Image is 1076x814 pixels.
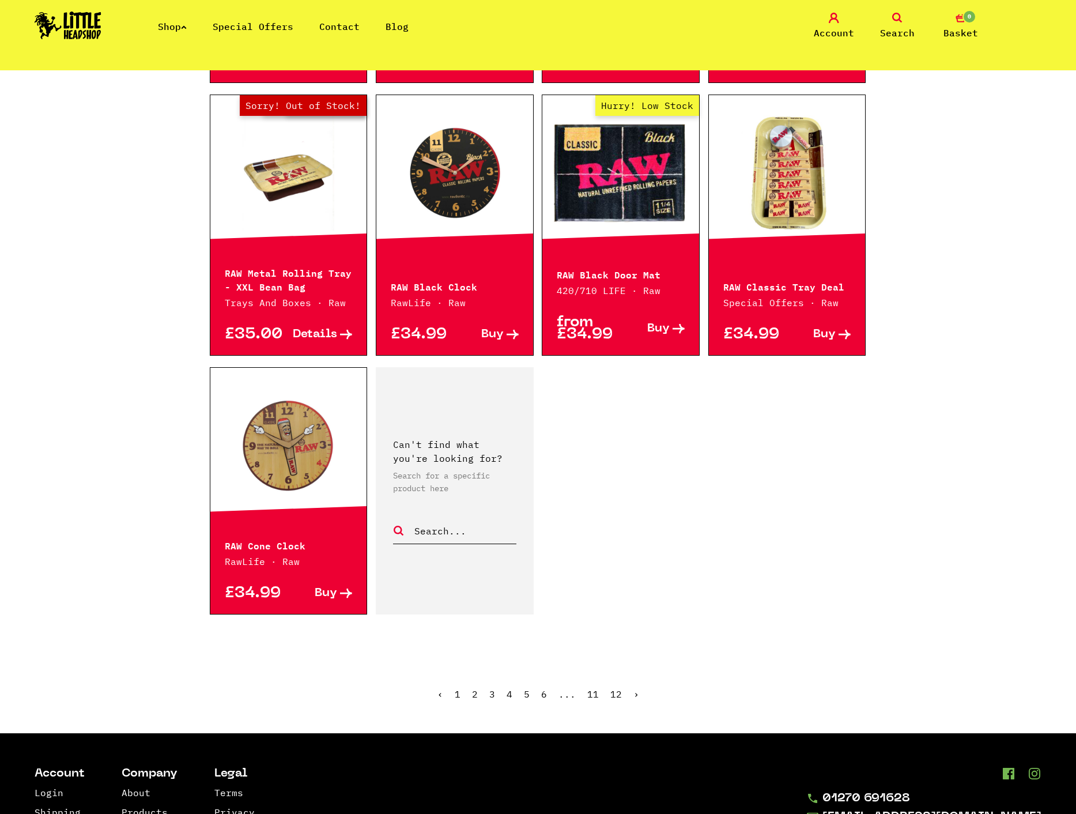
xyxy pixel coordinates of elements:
a: Terms [214,787,243,798]
p: Search for a specific product here [393,469,516,495]
p: RawLife · Raw [225,555,353,568]
p: RAW Black Clock [391,279,519,293]
span: 2 [472,688,478,700]
span: 0 [962,10,976,24]
span: Hurry! Low Stock [595,95,699,116]
span: Sorry! Out of Stock! [240,95,367,116]
a: 5 [524,688,530,700]
a: Special Offers [213,21,293,32]
a: Search [869,13,926,40]
li: Legal [214,768,255,780]
a: Out of Stock Hurry! Low Stock Sorry! Out of Stock! [210,115,367,231]
a: 11 [587,688,599,700]
a: About [122,787,150,798]
p: from £34.99 [557,316,621,341]
span: Search [880,26,915,40]
p: £34.99 [391,329,455,341]
a: Blog [386,21,409,32]
a: Buy [455,329,519,341]
a: Contact [319,21,360,32]
p: Special Offers · Raw [723,296,851,310]
a: 3 [489,688,495,700]
span: Basket [943,26,978,40]
span: Details [293,329,337,341]
a: 12 [610,688,622,700]
a: Hurry! Low Stock [542,115,699,231]
a: 4 [507,688,512,700]
a: « Previous [437,688,443,700]
a: Buy [621,316,685,341]
a: 0 Basket [932,13,990,40]
p: RAW Classic Tray Deal [723,279,851,293]
p: £35.00 [225,329,289,341]
a: Buy [288,587,352,600]
span: Buy [315,587,337,600]
a: 1 [455,688,460,700]
span: Account [814,26,854,40]
p: RAW Metal Rolling Tray - XXL Bean Bag [225,265,353,293]
span: ... [558,688,576,700]
p: RawLife · Raw [391,296,519,310]
p: RAW Cone Clock [225,538,353,552]
p: 420/710 LIFE · Raw [557,284,685,297]
p: Trays And Boxes · Raw [225,296,353,310]
a: 01270 691628 [807,793,1041,805]
a: Shop [158,21,187,32]
a: Next » [633,688,639,700]
span: Buy [481,329,504,341]
img: Little Head Shop Logo [35,12,101,39]
a: 6 [541,688,547,700]
a: Details [288,329,352,341]
p: £34.99 [723,329,787,341]
input: Search... [413,523,516,538]
p: £34.99 [225,587,289,600]
li: Company [122,768,178,780]
p: RAW Black Door Mat [557,267,685,281]
a: Login [35,787,63,798]
span: Buy [647,323,670,335]
p: Can't find what you're looking for? [393,438,516,465]
li: Account [35,768,85,780]
span: Buy [813,329,836,341]
a: Buy [787,329,851,341]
